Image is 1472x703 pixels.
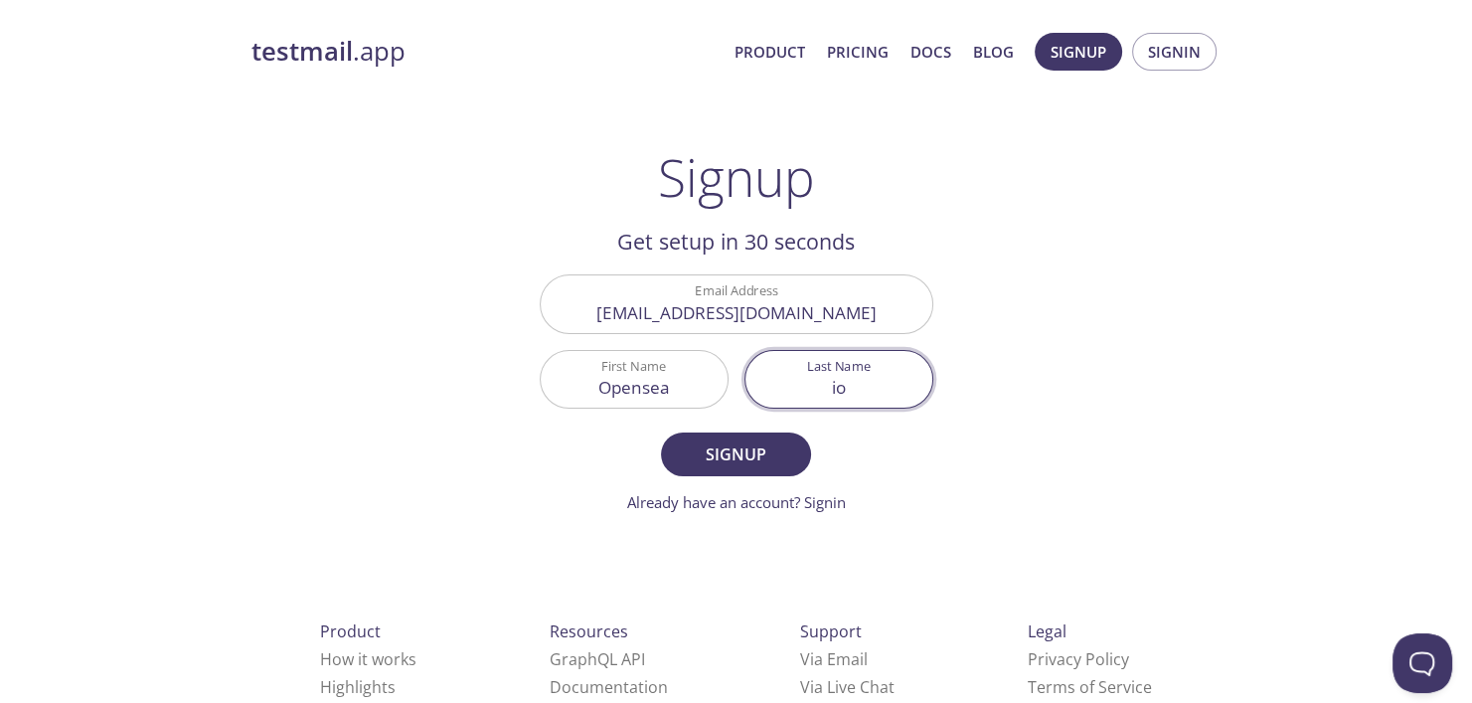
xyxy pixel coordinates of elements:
[661,433,810,476] button: Signup
[827,39,889,65] a: Pricing
[550,676,668,698] a: Documentation
[540,225,933,259] h2: Get setup in 30 seconds
[683,440,788,468] span: Signup
[1028,676,1152,698] a: Terms of Service
[800,648,868,670] a: Via Email
[550,648,645,670] a: GraphQL API
[1132,33,1217,71] button: Signin
[251,35,719,69] a: testmail.app
[800,676,895,698] a: Via Live Chat
[1028,648,1129,670] a: Privacy Policy
[1148,39,1201,65] span: Signin
[1051,39,1106,65] span: Signup
[1035,33,1122,71] button: Signup
[1392,633,1452,693] iframe: Help Scout Beacon - Open
[658,147,815,207] h1: Signup
[1028,620,1066,642] span: Legal
[320,620,381,642] span: Product
[735,39,805,65] a: Product
[800,620,862,642] span: Support
[627,492,846,512] a: Already have an account? Signin
[320,676,396,698] a: Highlights
[320,648,416,670] a: How it works
[251,34,353,69] strong: testmail
[550,620,628,642] span: Resources
[973,39,1014,65] a: Blog
[910,39,951,65] a: Docs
